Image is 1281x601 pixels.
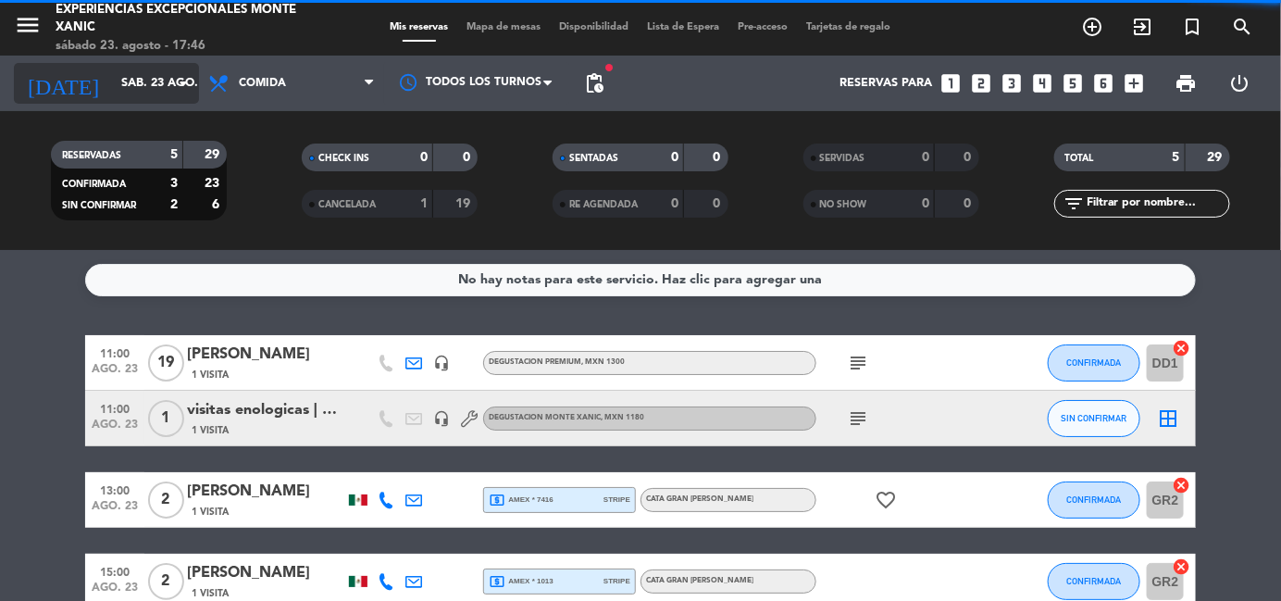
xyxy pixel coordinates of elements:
strong: 0 [463,151,474,164]
span: SENTADAS [569,154,618,163]
strong: 0 [671,197,678,210]
span: Lista de Espera [639,22,729,32]
i: headset_mic [433,355,450,371]
i: add_box [1122,71,1146,95]
span: RE AGENDADA [569,200,638,209]
i: menu [14,11,42,39]
button: CONFIRMADA [1048,563,1140,600]
button: CONFIRMADA [1048,482,1140,519]
span: RESERVADAS [62,151,121,160]
span: 13:00 [92,479,138,500]
span: NO SHOW [820,200,867,209]
span: stripe [603,494,630,506]
span: DEGUSTACION MONTE XANIC [489,414,644,421]
span: CHECK INS [318,154,369,163]
span: CATA GRAN [PERSON_NAME] [646,577,753,584]
strong: 29 [1207,151,1225,164]
div: LOG OUT [1213,56,1267,111]
span: Comida [239,77,286,90]
div: No hay notas para este servicio. Haz clic para agregar una [459,269,823,291]
span: RESERVAR MESA [1067,11,1117,43]
span: CANCELADA [318,200,376,209]
strong: 1 [420,197,428,210]
div: [PERSON_NAME] [187,343,344,367]
span: 1 Visita [192,423,229,438]
strong: 0 [420,151,428,164]
span: 2 [148,563,184,600]
i: border_all [1157,407,1179,430]
i: looks_3 [1000,71,1024,95]
i: search [1231,16,1253,38]
i: exit_to_app [1131,16,1153,38]
button: CONFIRMADA [1048,344,1140,382]
span: Disponibilidad [551,22,639,32]
span: 15:00 [92,560,138,582]
strong: 0 [964,151,975,164]
span: pending_actions [583,72,605,94]
i: local_atm [489,492,505,508]
span: Reservas para [839,77,932,90]
i: subject [847,407,869,430]
strong: 2 [170,198,178,211]
input: Filtrar por nombre... [1086,194,1229,214]
div: Experiencias Excepcionales Monte Xanic [56,1,306,37]
span: Mapa de mesas [458,22,551,32]
span: 1 Visita [192,505,229,520]
span: print [1175,72,1198,94]
strong: 19 [455,197,474,210]
strong: 0 [964,197,975,210]
span: 19 [148,344,184,382]
strong: 6 [212,198,223,211]
div: [PERSON_NAME] [187,561,344,585]
button: menu [14,11,42,45]
i: favorite_border [875,489,897,511]
span: SIN CONFIRMAR [1062,413,1127,423]
span: CONFIRMADA [1067,357,1122,368]
span: WALK IN [1117,11,1167,43]
span: 11:00 [92,342,138,363]
span: SERVIDAS [820,154,865,163]
i: cancel [1172,476,1190,495]
span: CONFIRMADA [1067,495,1122,505]
span: Tarjetas de regalo [798,22,901,32]
i: looks_two [969,71,993,95]
strong: 5 [1173,151,1180,164]
strong: 3 [170,177,178,190]
i: looks_one [939,71,963,95]
i: headset_mic [433,410,450,427]
span: fiber_manual_record [603,62,615,73]
span: ago. 23 [92,363,138,384]
div: sábado 23. agosto - 17:46 [56,37,306,56]
span: 2 [148,482,184,519]
button: SIN CONFIRMAR [1048,400,1140,437]
strong: 0 [922,151,929,164]
span: Reserva especial [1167,11,1217,43]
span: ago. 23 [92,419,138,440]
span: 1 Visita [192,586,229,601]
span: 1 Visita [192,368,229,382]
i: [DATE] [14,63,112,104]
strong: 0 [713,151,724,164]
strong: 0 [922,197,929,210]
span: , MXN 1300 [581,358,625,366]
span: Pre-acceso [729,22,798,32]
i: filter_list [1063,193,1086,215]
span: 11:00 [92,397,138,419]
i: cancel [1172,339,1190,357]
i: looks_4 [1030,71,1054,95]
span: amex * 1013 [489,573,553,590]
span: CONFIRMADA [62,180,126,189]
i: looks_6 [1091,71,1115,95]
span: SIN CONFIRMAR [62,201,136,210]
strong: 0 [671,151,678,164]
div: [PERSON_NAME] [187,480,344,504]
span: TOTAL [1065,154,1094,163]
i: add_circle_outline [1081,16,1103,38]
span: DEGUSTACION PREMIUM [489,358,625,366]
span: Mis reservas [381,22,458,32]
span: amex * 7416 [489,492,553,508]
i: local_atm [489,573,505,590]
strong: 0 [713,197,724,210]
span: stripe [603,575,630,587]
i: looks_5 [1061,71,1085,95]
